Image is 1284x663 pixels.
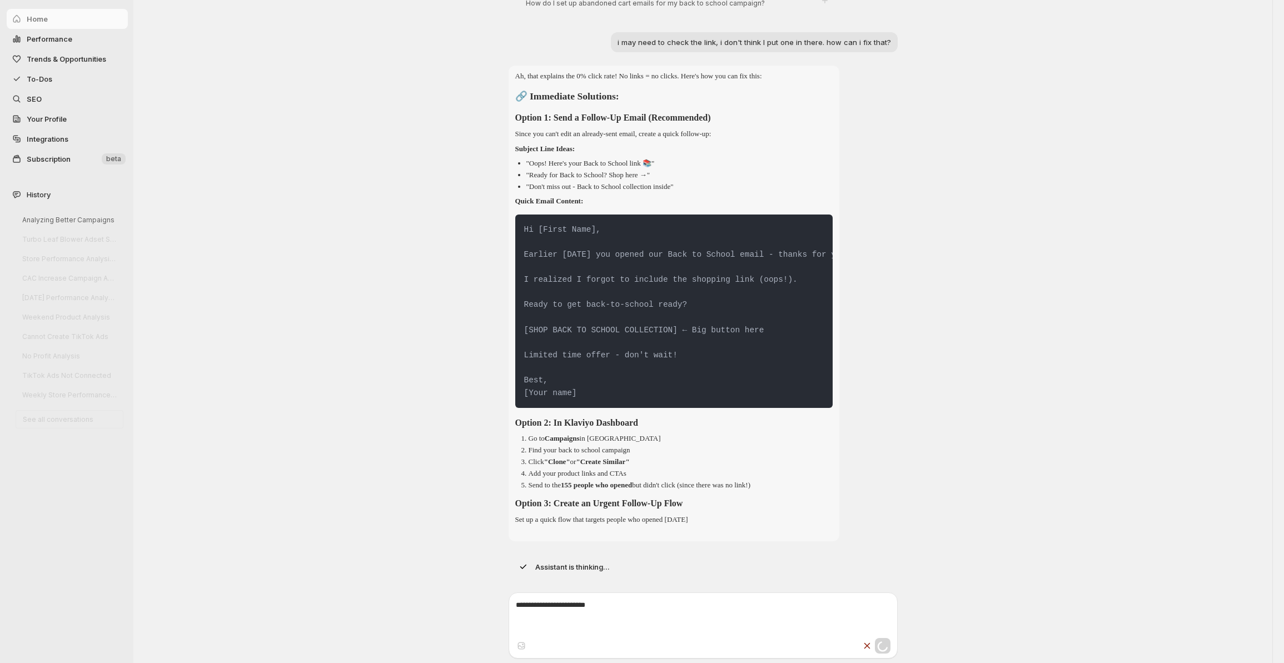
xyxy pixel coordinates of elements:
p: Go to in [GEOGRAPHIC_DATA] [529,434,661,442]
strong: Option 3: Create an Urgent Follow-Up Flow [515,499,683,508]
button: Turbo Leaf Blower Adset Sales [16,231,123,248]
button: To-Dos [7,69,128,89]
p: Since you can't edit an already-sent email, create a quick follow-up: [515,128,833,140]
button: Subscription [7,149,128,169]
button: Weekly Store Performance Review [16,386,123,403]
span: Integrations [27,134,68,143]
button: See all conversations [16,410,123,428]
button: CAC Increase Campaign Analysis [16,270,123,287]
p: Send to the but didn't click (since there was no link!) [529,481,751,489]
p: Set up a quick flow that targets people who opened [DATE] [515,514,833,526]
button: [DATE] Performance Analysis [16,289,123,306]
button: No Profit Analysis [16,347,123,365]
p: i may need to check the link, i don't think I put one in there. how can i fix that? [618,37,891,48]
a: Integrations [7,129,128,149]
strong: Option 2: In Klaviyo Dashboard [515,418,638,427]
p: Find your back to school campaign [529,446,630,454]
a: SEO [7,89,128,109]
strong: Option 1: Send a Follow-Up Email (Recommended) [515,113,711,122]
p: "Ready for Back to School? Shop here →" [526,171,650,179]
button: Trends & Opportunities [7,49,128,69]
p: "Don't miss out - Back to School collection inside" [526,182,674,191]
strong: "Clone" [544,457,570,466]
strong: Campaigns [545,434,580,442]
button: Stop response [862,638,873,654]
p: Assistant is thinking... [535,561,610,572]
button: Weekend Product Analysis [16,308,123,326]
code: Hi [First Name], Earlier [DATE] you opened our Back to School email - thanks for your interest! I... [524,225,899,397]
span: Your Profile [27,114,67,123]
strong: 155 people who opened [561,481,632,489]
button: TikTok Ads Not Connected [16,367,123,384]
span: SEO [27,94,42,103]
strong: 🔗 Immediate Solutions: [515,91,619,102]
p: "Oops! Here's your Back to School link 📚" [526,159,655,167]
strong: Quick Email Content: [515,197,584,205]
button: Analyzing Better Campaigns [16,211,123,228]
p: Ah, that explains the 0% click rate! No links = no clicks. Here's how you can fix this: [515,70,833,82]
span: History [27,189,51,200]
p: Click or [529,457,630,466]
span: Trends & Opportunities [27,54,106,63]
span: Subscription [27,154,71,163]
p: Add your product links and CTAs [529,469,626,477]
span: beta [106,154,121,163]
span: Performance [27,34,72,43]
strong: Subject Line Ideas: [515,144,575,153]
button: Cannot Create TikTok Ads [16,328,123,345]
a: Your Profile [7,109,128,129]
button: Store Performance Analysis & Suggestions [16,250,123,267]
strong: "Create Similar" [576,457,629,466]
span: To-Dos [27,74,52,83]
button: Performance [7,29,128,49]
